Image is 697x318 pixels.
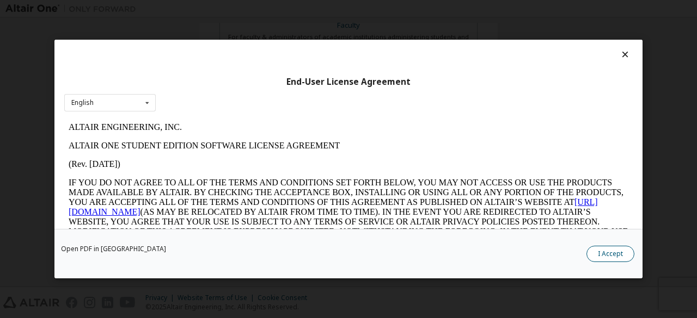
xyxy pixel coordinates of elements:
a: [URL][DOMAIN_NAME] [4,79,534,98]
a: Open PDF in [GEOGRAPHIC_DATA] [61,246,166,252]
p: IF YOU DO NOT AGREE TO ALL OF THE TERMS AND CONDITIONS SET FORTH BELOW, YOU MAY NOT ACCESS OR USE... [4,60,564,138]
div: End-User License Agreement [64,77,633,88]
button: I Accept [586,246,634,262]
p: ALTAIR ONE STUDENT EDITION SOFTWARE LICENSE AGREEMENT [4,23,564,33]
div: English [71,99,94,106]
p: ALTAIR ENGINEERING, INC. [4,4,564,14]
p: (Rev. [DATE]) [4,41,564,51]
